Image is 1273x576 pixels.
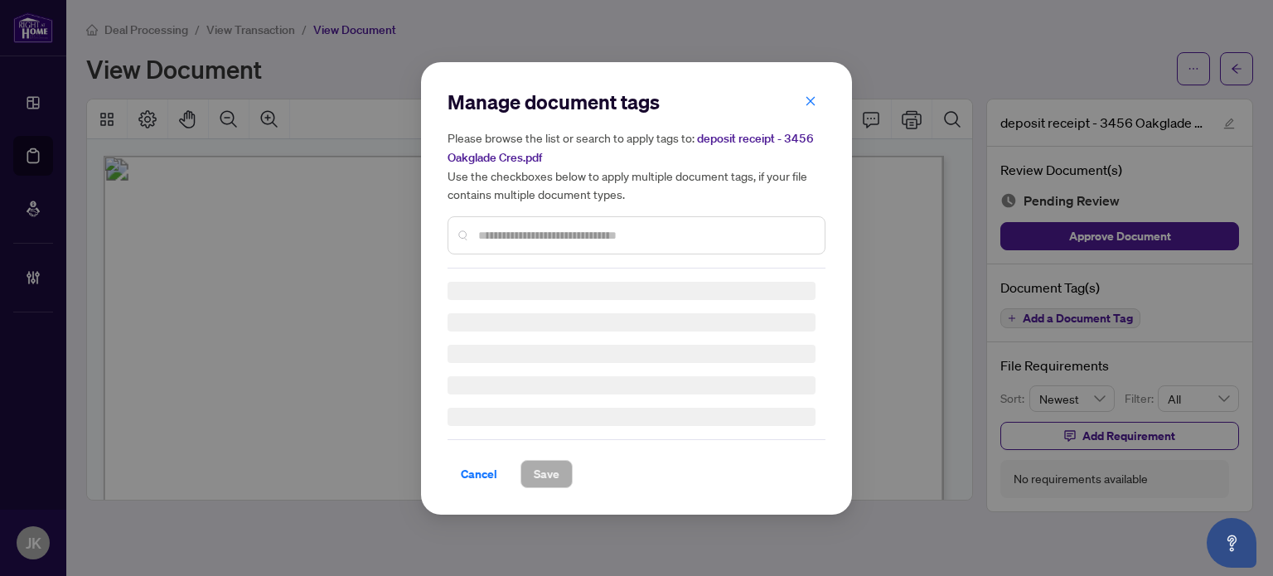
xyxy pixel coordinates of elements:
button: Save [520,460,573,488]
button: Open asap [1207,518,1256,568]
h5: Please browse the list or search to apply tags to: Use the checkboxes below to apply multiple doc... [448,128,825,203]
button: Cancel [448,460,511,488]
span: deposit receipt - 3456 Oakglade Cres.pdf [448,131,814,165]
h2: Manage document tags [448,89,825,115]
span: close [805,94,816,106]
span: Cancel [461,461,497,487]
